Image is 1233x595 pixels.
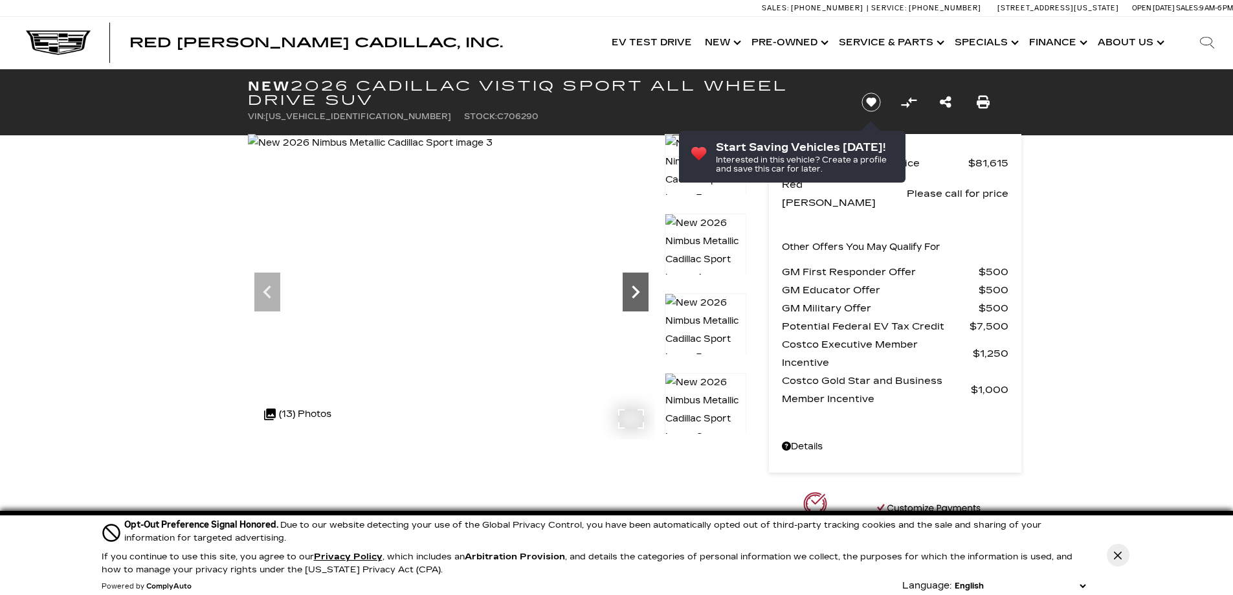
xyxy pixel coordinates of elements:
[782,335,973,372] span: Costco Executive Member Incentive
[102,583,192,590] div: Powered by
[899,93,918,112] button: Compare Vehicle
[979,263,1008,281] span: $500
[977,93,990,111] a: Print this New 2026 Cadillac VISTIQ Sport All Wheel Drive SUV
[248,134,493,152] img: New 2026 Nimbus Metallic Cadillac Sport image 3
[970,317,1008,335] span: $7,500
[254,273,280,311] div: Previous
[782,175,1008,212] a: Red [PERSON_NAME] Please call for price
[871,4,907,12] span: Service:
[979,299,1008,317] span: $500
[948,17,1023,69] a: Specials
[782,263,979,281] span: GM First Responder Offer
[867,5,984,12] a: Service: [PHONE_NUMBER]
[623,273,649,311] div: Next
[782,263,1008,281] a: GM First Responder Offer $500
[129,36,503,49] a: Red [PERSON_NAME] Cadillac, Inc.
[857,92,885,113] button: Save vehicle
[782,299,1008,317] a: GM Military Offer $500
[782,372,1008,408] a: Costco Gold Star and Business Member Incentive $1,000
[146,583,192,590] a: ComplyAuto
[951,579,1089,592] select: Language Select
[124,519,280,530] span: Opt-Out Preference Signal Honored .
[782,281,979,299] span: GM Educator Offer
[605,17,698,69] a: EV Test Drive
[465,552,565,562] strong: Arbitration Provision
[782,438,1008,456] a: Details
[997,4,1119,12] a: [STREET_ADDRESS][US_STATE]
[909,4,981,12] span: [PHONE_NUMBER]
[665,293,746,367] img: New 2026 Nimbus Metallic Cadillac Sport image 5
[940,93,951,111] a: Share this New 2026 Cadillac VISTIQ Sport All Wheel Drive SUV
[665,214,746,287] img: New 2026 Nimbus Metallic Cadillac Sport image 4
[265,112,451,121] span: [US_VEHICLE_IDENTIFICATION_NUMBER]
[832,17,948,69] a: Service & Parts
[973,344,1008,363] span: $1,250
[1023,17,1091,69] a: Finance
[124,518,1089,544] div: Due to our website detecting your use of the Global Privacy Control, you have been automatically ...
[665,134,746,208] img: New 2026 Nimbus Metallic Cadillac Sport image 3
[782,335,1008,372] a: Costco Executive Member Incentive $1,250
[464,112,497,121] span: Stock:
[665,373,746,447] img: New 2026 Nimbus Metallic Cadillac Sport image 6
[26,30,91,55] img: Cadillac Dark Logo with Cadillac White Text
[782,372,971,408] span: Costco Gold Star and Business Member Incentive
[698,17,745,69] a: New
[248,78,291,94] strong: New
[782,175,907,212] span: Red [PERSON_NAME]
[1091,17,1168,69] a: About Us
[1132,4,1175,12] span: Open [DATE]
[314,552,383,562] a: Privacy Policy
[745,17,832,69] a: Pre-Owned
[258,399,338,430] div: (13) Photos
[102,552,1072,575] p: If you continue to use this site, you agree to our , which includes an , and details the categori...
[497,112,539,121] span: C706290
[1176,4,1199,12] span: Sales:
[782,317,1008,335] a: Potential Federal EV Tax Credit $7,500
[782,238,940,256] p: Other Offers You May Qualify For
[971,381,1008,399] span: $1,000
[902,581,951,590] div: Language:
[791,4,863,12] span: [PHONE_NUMBER]
[782,281,1008,299] a: GM Educator Offer $500
[782,154,1008,172] a: MSRP - Total Vehicle Price $81,615
[782,317,970,335] span: Potential Federal EV Tax Credit
[248,112,265,121] span: VIN:
[907,185,1008,203] span: Please call for price
[248,79,840,107] h1: 2026 Cadillac VISTIQ Sport All Wheel Drive SUV
[1199,4,1233,12] span: 9 AM-6 PM
[762,4,789,12] span: Sales:
[782,154,968,172] span: MSRP - Total Vehicle Price
[782,299,979,317] span: GM Military Offer
[129,35,503,51] span: Red [PERSON_NAME] Cadillac, Inc.
[979,281,1008,299] span: $500
[968,154,1008,172] span: $81,615
[762,5,867,12] a: Sales: [PHONE_NUMBER]
[1107,544,1129,567] button: Close Button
